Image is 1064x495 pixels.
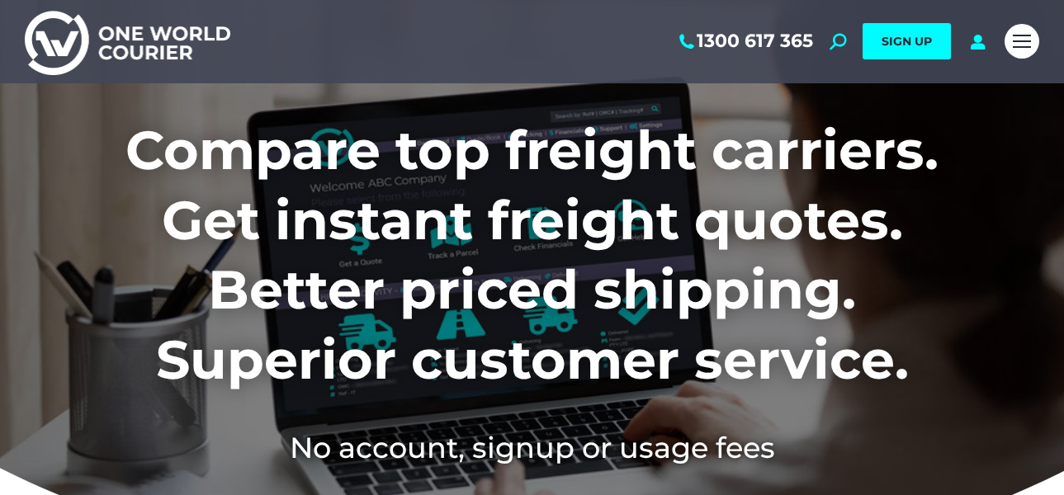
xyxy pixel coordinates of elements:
[882,34,932,49] span: SIGN UP
[25,8,230,75] img: One World Courier
[1005,24,1039,59] a: Mobile menu icon
[863,23,951,59] a: SIGN UP
[676,31,813,52] a: 1300 617 365
[25,427,1039,468] h2: No account, signup or usage fees
[25,115,1039,394] h1: Compare top freight carriers. Get instant freight quotes. Better priced shipping. Superior custom...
